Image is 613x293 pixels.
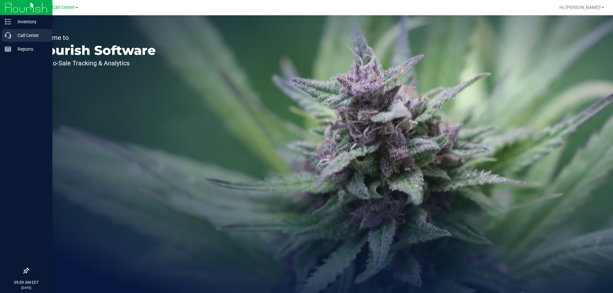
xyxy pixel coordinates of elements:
p: Flourish Software [34,44,156,57]
inline-svg: Call Center [5,32,11,39]
p: 09:09 AM EDT [3,280,49,285]
span: Call Center [52,5,75,10]
inline-svg: Reports [5,46,11,52]
p: Call Center [11,32,49,39]
span: Hi, [PERSON_NAME]! [559,5,601,10]
p: [DATE] [3,285,49,290]
p: Reports [11,45,49,53]
p: Inventory [11,18,49,26]
p: Seed-to-Sale Tracking & Analytics [34,60,156,66]
p: Welcome to [34,34,156,41]
inline-svg: Inventory [5,18,11,25]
